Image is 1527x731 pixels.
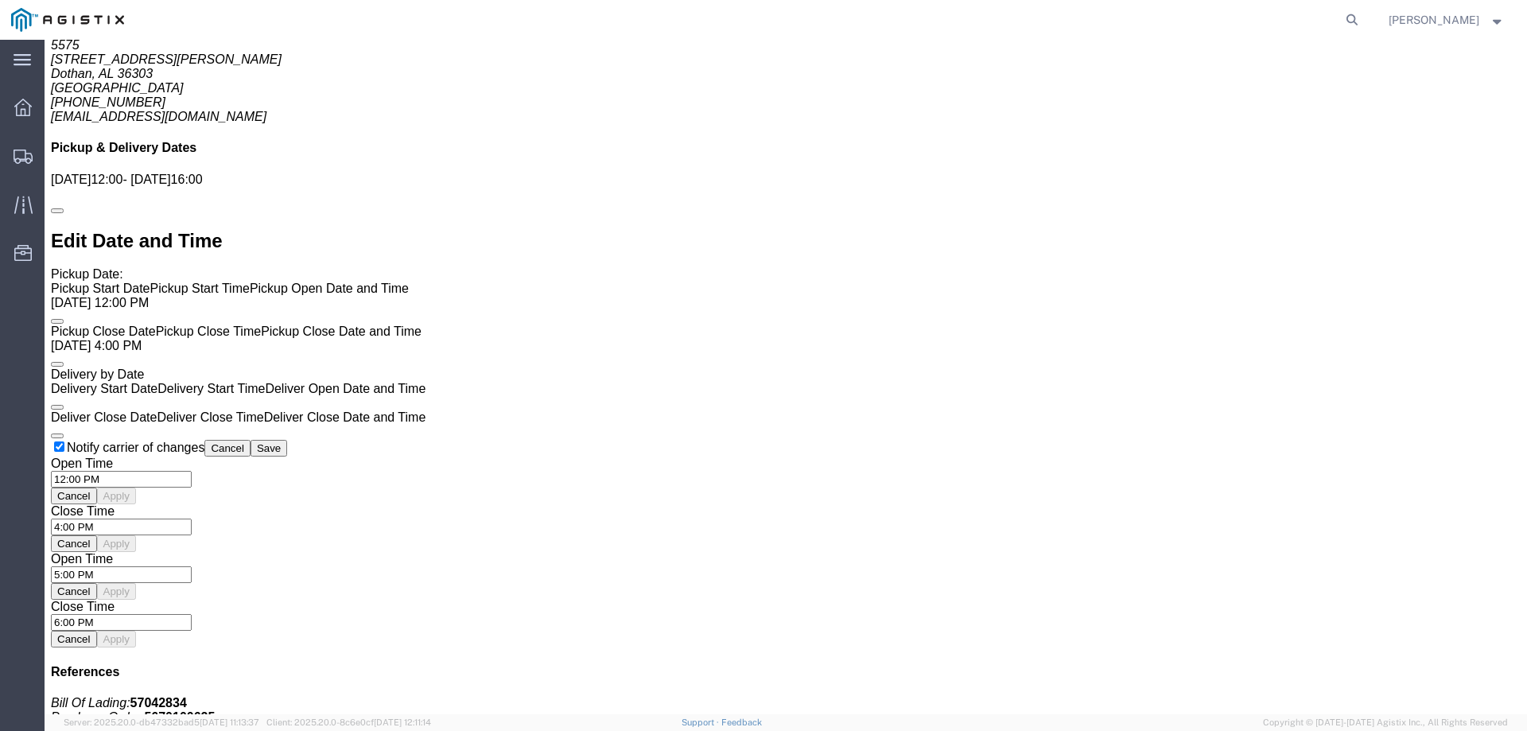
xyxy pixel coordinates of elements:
[200,717,259,727] span: [DATE] 11:13:37
[682,717,721,727] a: Support
[64,717,259,727] span: Server: 2025.20.0-db47332bad5
[1389,11,1479,29] span: Jesse Jordan
[266,717,431,727] span: Client: 2025.20.0-8c6e0cf
[11,8,124,32] img: logo
[1388,10,1506,29] button: [PERSON_NAME]
[45,40,1527,714] iframe: FS Legacy Container
[1263,716,1508,729] span: Copyright © [DATE]-[DATE] Agistix Inc., All Rights Reserved
[374,717,431,727] span: [DATE] 12:11:14
[721,717,762,727] a: Feedback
